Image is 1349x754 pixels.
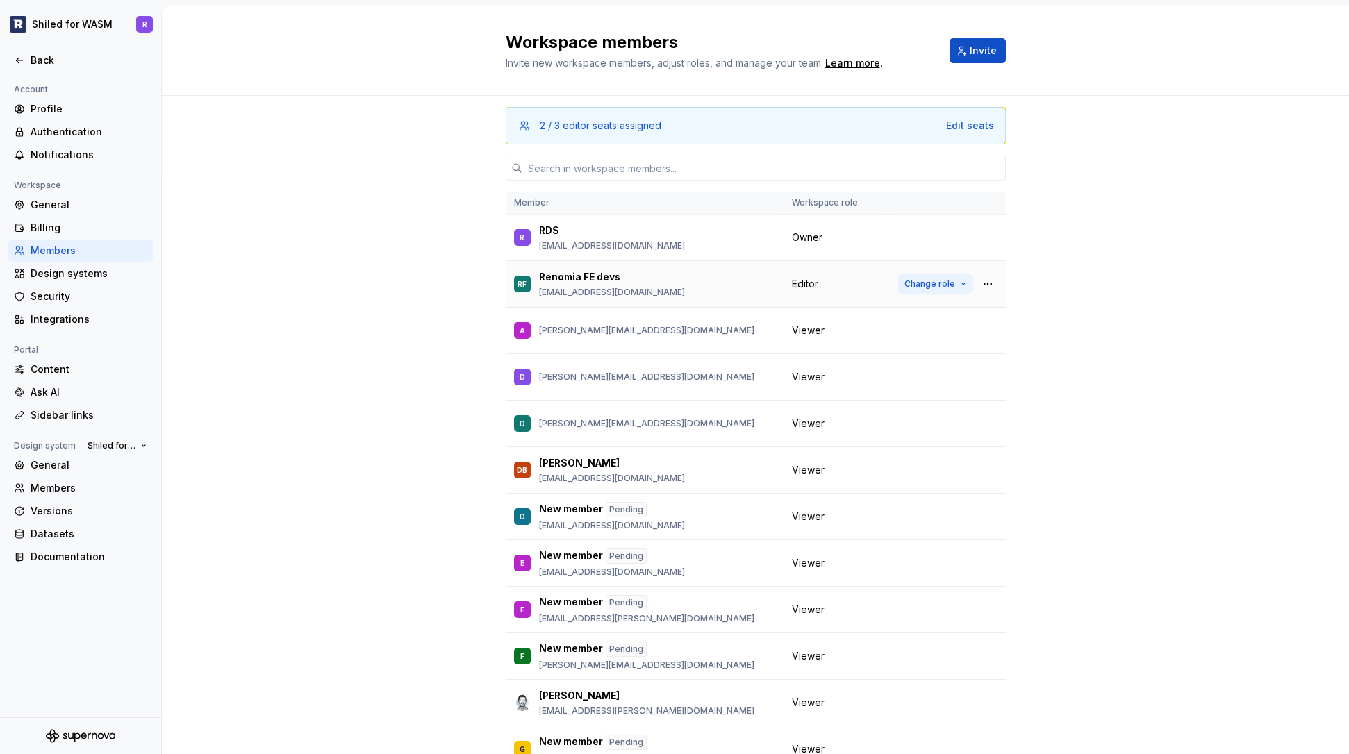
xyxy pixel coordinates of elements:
p: Renomia FE devs [539,270,620,284]
span: Viewer [792,370,825,384]
span: Viewer [792,603,825,617]
div: Members [31,481,147,495]
span: Shiled for WASM [88,440,135,451]
span: Change role [904,278,955,290]
a: Sidebar links [8,404,153,426]
div: Pending [606,595,647,610]
div: Pending [606,642,647,657]
div: F [520,649,524,663]
div: Versions [31,504,147,518]
a: Security [8,285,153,308]
div: Members [31,244,147,258]
div: D [520,370,525,384]
span: . [823,58,882,69]
a: Learn more [825,56,880,70]
div: F [520,603,524,617]
span: Viewer [792,324,825,337]
div: Documentation [31,550,147,564]
button: Invite [950,38,1006,63]
p: [PERSON_NAME][EMAIL_ADDRESS][DOMAIN_NAME] [539,418,754,429]
div: Billing [31,221,147,235]
div: Ask AI [31,385,147,399]
p: [EMAIL_ADDRESS][DOMAIN_NAME] [539,473,685,484]
div: Design system [8,437,81,454]
span: Viewer [792,649,825,663]
p: New member [539,595,603,610]
a: General [8,194,153,216]
p: [PERSON_NAME][EMAIL_ADDRESS][DOMAIN_NAME] [539,371,754,383]
span: Viewer [792,510,825,523]
p: [PERSON_NAME] [539,689,620,703]
button: Shiled for WASMR [3,9,158,40]
a: Versions [8,500,153,522]
a: Members [8,477,153,499]
div: Shiled for WASM [32,17,113,31]
p: [EMAIL_ADDRESS][DOMAIN_NAME] [539,240,685,251]
a: Ask AI [8,381,153,403]
p: New member [539,735,603,750]
div: 2 / 3 editor seats assigned [540,119,661,133]
span: Invite new workspace members, adjust roles, and manage your team. [506,57,823,69]
p: RDS [539,224,559,237]
a: Authentication [8,121,153,143]
div: General [31,198,147,212]
a: Documentation [8,546,153,568]
button: Edit seats [946,119,994,133]
p: New member [539,642,603,657]
a: Design systems [8,262,153,285]
span: Invite [970,44,997,58]
a: Back [8,49,153,72]
div: Notifications [31,148,147,162]
div: Datasets [31,527,147,541]
span: Viewer [792,556,825,570]
p: New member [539,548,603,564]
div: Sidebar links [31,408,147,422]
p: [PERSON_NAME][EMAIL_ADDRESS][DOMAIN_NAME] [539,660,754,671]
p: New member [539,502,603,517]
h2: Workspace members [506,31,933,53]
button: Change role [898,274,973,294]
th: Workspace role [784,192,890,215]
a: Members [8,240,153,262]
div: Account [8,81,53,98]
div: Profile [31,102,147,116]
div: R [142,19,147,30]
div: Integrations [31,312,147,326]
div: General [31,458,147,472]
th: Member [506,192,784,215]
div: Pending [606,502,647,517]
input: Search in workspace members... [522,156,1006,181]
a: Content [8,358,153,380]
svg: Supernova Logo [46,729,115,743]
p: [PERSON_NAME][EMAIL_ADDRESS][DOMAIN_NAME] [539,325,754,336]
span: Viewer [792,417,825,430]
a: Profile [8,98,153,120]
p: [EMAIL_ADDRESS][PERSON_NAME][DOMAIN_NAME] [539,705,754,717]
span: Viewer [792,463,825,477]
div: Design systems [31,267,147,280]
a: Datasets [8,523,153,545]
div: Security [31,290,147,303]
div: R [520,231,524,244]
div: DB [517,463,527,477]
div: Pending [606,548,647,564]
a: Integrations [8,308,153,330]
div: Authentication [31,125,147,139]
span: Owner [792,231,822,244]
span: Viewer [792,696,825,710]
div: A [520,324,525,337]
p: [EMAIL_ADDRESS][DOMAIN_NAME] [539,567,685,578]
div: Workspace [8,177,67,194]
img: 5b96a3ba-bdbe-470d-a859-c795f8f9d209.png [10,16,26,33]
div: Content [31,362,147,376]
div: Pending [606,735,647,750]
p: [EMAIL_ADDRESS][PERSON_NAME][DOMAIN_NAME] [539,613,754,624]
div: D [520,417,525,430]
p: [EMAIL_ADDRESS][DOMAIN_NAME] [539,520,685,531]
div: RF [518,277,527,291]
img: František Dudek [514,694,531,711]
div: Portal [8,342,44,358]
